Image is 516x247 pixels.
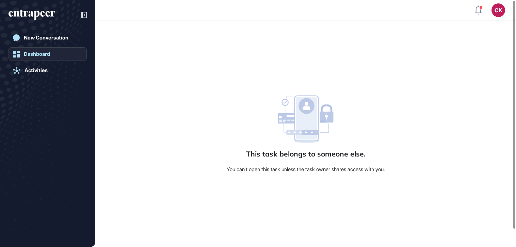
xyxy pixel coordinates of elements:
div: entrapeer-logo [9,10,55,20]
button: CK [491,3,505,17]
div: You can't open this task unless the task owner shares access with you. [227,166,385,172]
div: New Conversation [24,35,68,41]
a: New Conversation [9,31,87,45]
a: Dashboard [9,47,87,61]
a: Activities [9,64,87,77]
div: Activities [25,67,48,73]
div: This task belongs to someone else. [246,150,366,158]
div: Dashboard [24,51,50,57]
